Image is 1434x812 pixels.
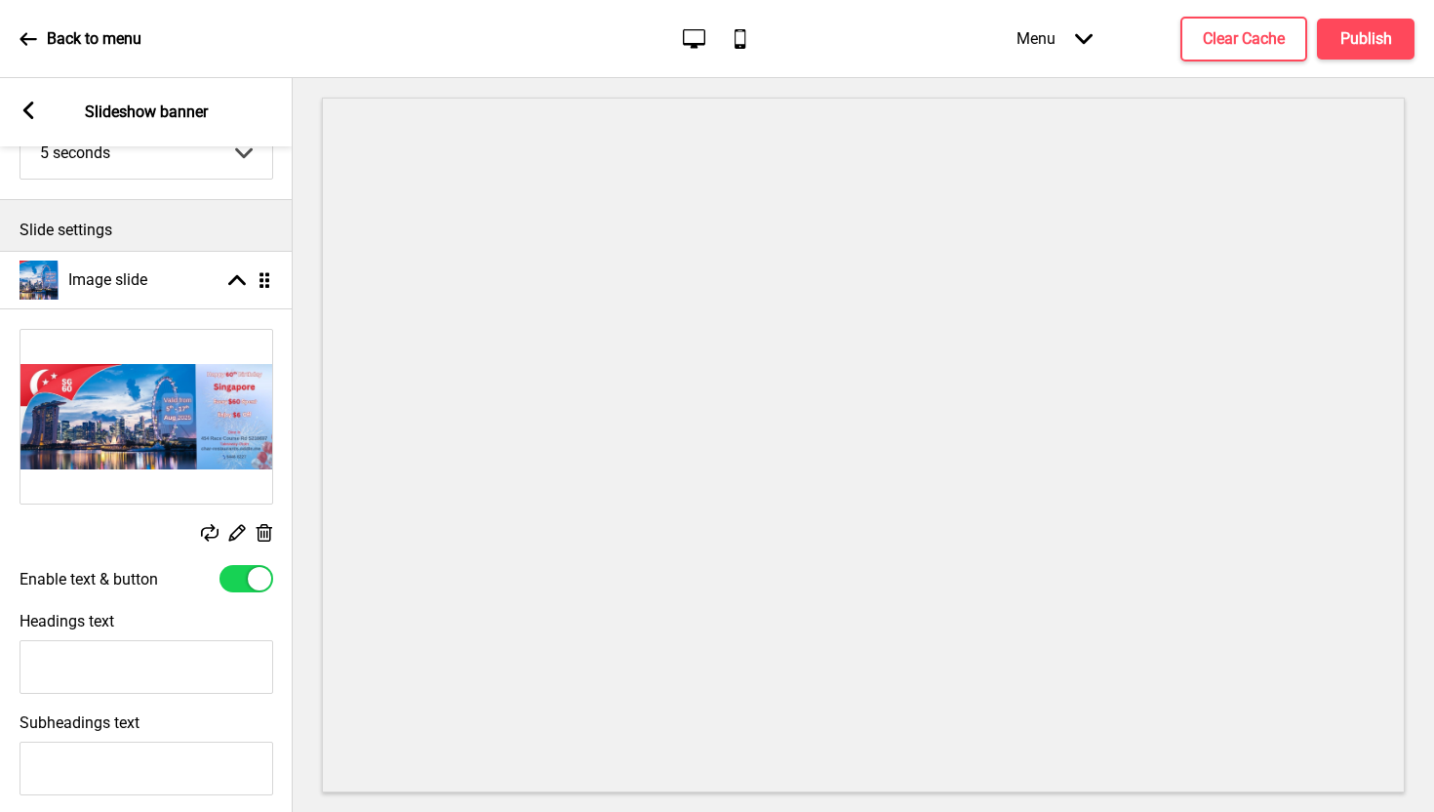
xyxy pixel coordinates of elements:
[20,330,272,504] img: Image
[20,13,141,65] a: Back to menu
[47,28,141,50] p: Back to menu
[68,269,147,291] h4: Image slide
[1340,28,1392,50] h4: Publish
[20,220,273,241] p: Slide settings
[20,713,139,732] label: Subheadings text
[1180,17,1307,61] button: Clear Cache
[20,612,114,630] label: Headings text
[1317,19,1414,60] button: Publish
[20,570,158,589] label: Enable text & button
[1203,28,1285,50] h4: Clear Cache
[997,10,1112,67] div: Menu
[85,101,208,123] p: Slideshow banner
